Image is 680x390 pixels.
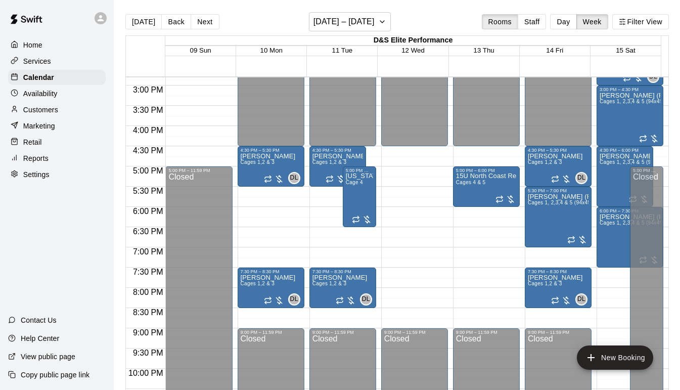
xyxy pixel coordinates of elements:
[260,47,283,54] span: 10 Mon
[332,47,353,54] button: 11 Tue
[8,37,106,53] a: Home
[600,99,664,104] span: Cages 1, 2,3,4 & 5 (94x45)
[8,135,106,150] a: Retail
[241,269,301,274] div: 7:30 PM – 8:30 PM
[130,187,166,195] span: 5:30 PM
[23,153,49,163] p: Reports
[551,175,559,183] span: Recurring event
[130,85,166,94] span: 3:00 PM
[130,349,166,357] span: 9:30 PM
[21,352,75,362] p: View public page
[8,167,106,182] a: Settings
[313,15,375,29] h6: [DATE] – [DATE]
[616,47,636,54] button: 15 Sat
[453,166,520,207] div: 5:00 PM – 6:00 PM: Cages 4 & 5
[312,330,373,335] div: 9:00 PM – 11:59 PM
[309,12,391,31] button: [DATE] – [DATE]
[600,87,660,92] div: 3:00 PM – 4:30 PM
[528,159,562,165] span: Cages 1,2 & 3
[456,168,517,173] div: 5:00 PM – 6:00 PM
[362,294,370,305] span: DL
[130,308,166,317] span: 8:30 PM
[21,370,89,380] p: Copy public page link
[597,85,663,146] div: 3:00 PM – 4:30 PM: Cages 1, 2,3,4 & 5 (94x45)
[577,173,585,183] span: DL
[292,172,300,184] span: Donte Lindsay
[190,47,211,54] button: 09 Sun
[528,281,562,286] span: Cages 1,2 & 3
[130,268,166,276] span: 7:30 PM
[130,106,166,114] span: 3:30 PM
[130,146,166,155] span: 4:30 PM
[474,47,494,54] button: 13 Thu
[8,54,106,69] a: Services
[23,121,55,131] p: Marketing
[312,281,347,286] span: Cages 1,2 & 3
[633,168,660,173] div: 5:00 PM – 11:59 PM
[551,296,559,305] span: Recurring event
[546,47,563,54] button: 14 Fri
[528,200,593,205] span: Cages 1, 2,3,4 & 5 (94x45)
[23,40,42,50] p: Home
[241,159,275,165] span: Cages 1,2 & 3
[577,345,653,370] button: add
[597,146,653,207] div: 4:30 PM – 6:00 PM: Cages 1, 2,3,4 & 5 (94x45)
[23,72,54,82] p: Calendar
[21,315,57,325] p: Contact Us
[623,74,631,82] span: Recurring event
[8,70,106,85] a: Calendar
[525,146,592,187] div: 4:30 PM – 5:30 PM: Cages 1,2 & 3
[23,169,50,180] p: Settings
[482,14,518,29] button: Rooms
[575,172,587,184] div: Donte Lindsay
[312,159,347,165] span: Cages 1,2 & 3
[8,118,106,134] a: Marketing
[528,330,588,335] div: 9:00 PM – 11:59 PM
[612,14,669,29] button: Filter View
[238,268,304,308] div: 7:30 PM – 8:30 PM: Cages 1,2 & 3
[290,173,298,183] span: DL
[238,146,304,187] div: 4:30 PM – 5:30 PM: Cages 1,2 & 3
[23,105,58,115] p: Customers
[518,14,547,29] button: Staff
[130,328,166,337] span: 9:00 PM
[364,293,372,306] span: Donte Lindsay
[23,89,58,99] p: Availability
[528,188,588,193] div: 5:30 PM – 7:00 PM
[21,333,59,343] p: Help Center
[312,148,363,153] div: 4:30 PM – 5:30 PM
[525,187,592,247] div: 5:30 PM – 7:00 PM: Cages 1, 2,3,4 & 5 (94x45)
[191,14,219,29] button: Next
[575,293,587,306] div: Donte Lindsay
[346,168,373,173] div: 5:00 PM – 6:30 PM
[161,14,191,29] button: Back
[130,247,166,256] span: 7:00 PM
[23,137,42,147] p: Retail
[456,180,486,185] span: Cages 4 & 5
[8,151,106,166] div: Reports
[290,294,298,305] span: DL
[130,207,166,215] span: 6:00 PM
[456,330,517,335] div: 9:00 PM – 11:59 PM
[579,293,587,306] span: Donte Lindsay
[550,14,576,29] button: Day
[23,56,51,66] p: Services
[8,102,106,117] a: Customers
[360,293,372,306] div: Donte Lindsay
[495,195,504,203] span: Recurring event
[288,293,300,306] div: Donte Lindsay
[130,288,166,296] span: 8:00 PM
[567,236,575,244] span: Recurring event
[600,148,650,153] div: 4:30 PM – 6:00 PM
[241,281,275,286] span: Cages 1,2 & 3
[8,86,106,101] a: Availability
[401,47,425,54] button: 12 Wed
